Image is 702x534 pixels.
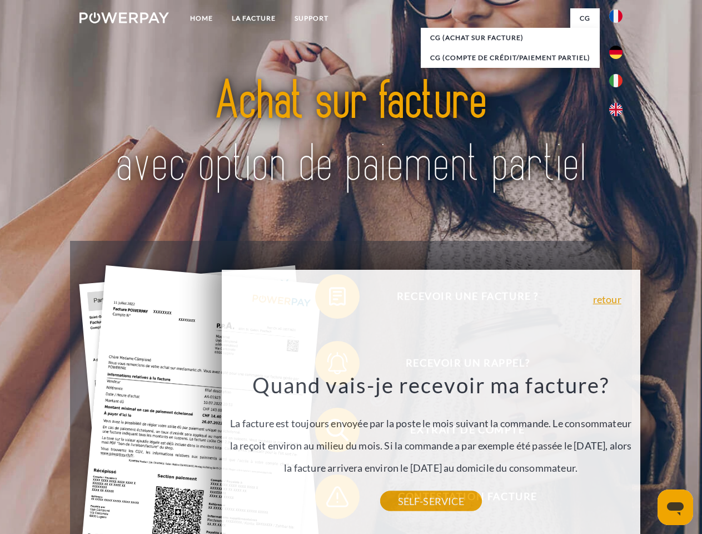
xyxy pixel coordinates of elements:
[380,491,482,511] a: SELF-SERVICE
[658,489,693,525] iframe: Bouton de lancement de la fenêtre de messagerie
[79,12,169,23] img: logo-powerpay-white.svg
[609,103,623,116] img: en
[609,9,623,23] img: fr
[570,8,600,28] a: CG
[421,28,600,48] a: CG (achat sur facture)
[228,372,634,398] h3: Quand vais-je recevoir ma facture?
[609,74,623,87] img: it
[222,8,285,28] a: LA FACTURE
[421,48,600,68] a: CG (Compte de crédit/paiement partiel)
[181,8,222,28] a: Home
[285,8,338,28] a: Support
[593,294,621,304] a: retour
[609,46,623,59] img: de
[106,53,596,213] img: title-powerpay_fr.svg
[228,372,634,501] div: La facture est toujours envoyée par la poste le mois suivant la commande. Le consommateur la reço...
